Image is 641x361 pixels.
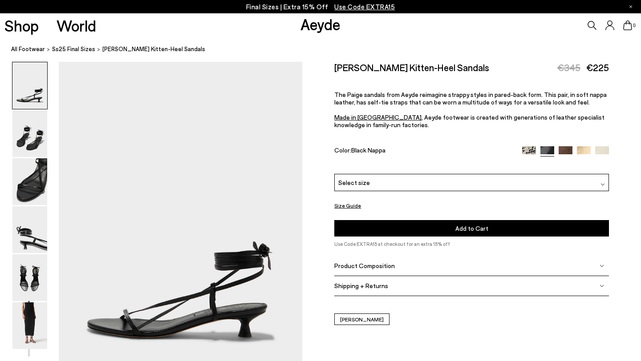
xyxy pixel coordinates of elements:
img: Paige Leather Kitten-Heel Sandals - Image 6 [12,302,47,349]
a: World [57,18,96,33]
span: [PERSON_NAME] Kitten-Heel Sandals [102,44,205,54]
span: Product Composition [334,262,395,269]
span: €225 [586,62,609,73]
img: Paige Leather Kitten-Heel Sandals - Image 2 [12,110,47,157]
a: Shop [4,18,39,33]
h2: [PERSON_NAME] Kitten-Heel Sandals [334,62,489,73]
span: Ss25 Final Sizes [52,45,95,52]
p: Use Code EXTRA15 at checkout for an extra 15% off [334,240,609,248]
a: Aeyde [300,15,341,33]
span: Navigate to /collections/ss25-final-sizes [334,3,395,11]
img: Paige Leather Kitten-Heel Sandals - Image 3 [12,158,47,205]
span: Select size [338,178,370,187]
span: Add to Cart [455,225,488,232]
span: Black Nappa [351,146,385,154]
a: 0 [623,20,632,30]
button: Size Guide [334,200,361,211]
span: €345 [557,62,580,73]
button: Add to Cart [334,220,609,237]
a: All Footwear [11,44,45,54]
img: Paige Leather Kitten-Heel Sandals - Image 1 [12,62,47,109]
a: [PERSON_NAME] [334,313,389,325]
p: Final Sizes | Extra 15% Off [246,1,395,12]
a: Ss25 Final Sizes [52,44,95,54]
a: Made in [GEOGRAPHIC_DATA] [334,113,422,121]
img: svg%3E [600,182,605,187]
img: svg%3E [600,284,604,288]
img: Paige Leather Kitten-Heel Sandals - Image 4 [12,206,47,253]
span: Shipping + Returns [334,282,388,289]
div: Color: [334,146,513,156]
img: svg%3E [600,264,604,268]
img: Paige Leather Kitten-Heel Sandals - Image 5 [12,254,47,301]
nav: breadcrumb [11,37,641,62]
span: The Paige sandals from Aeyde reimagine strappy styles in pared-back form. This pair, in soft napp... [334,91,607,128]
span: 0 [632,23,637,28]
